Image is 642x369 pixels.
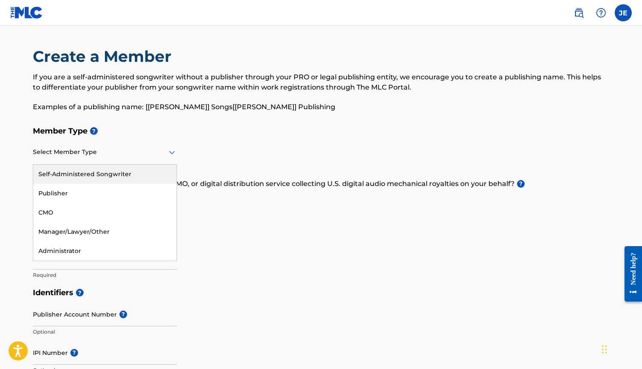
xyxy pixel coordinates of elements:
[33,47,176,66] h2: Create a Member
[90,127,98,135] span: ?
[33,227,610,246] h5: Member Name
[618,239,642,309] iframe: Resource Center
[33,184,177,203] div: Publisher
[33,222,177,241] div: Manager/Lawyer/Other
[574,8,584,18] img: search
[33,328,177,336] p: Optional
[593,4,610,21] div: Help
[76,289,84,296] span: ?
[70,349,78,357] span: ?
[10,6,43,19] img: MLC Logo
[33,271,177,279] p: Required
[570,4,587,21] a: Public Search
[596,8,606,18] img: help
[33,284,610,302] h5: Identifiers
[615,4,632,21] div: User Menu
[33,179,610,189] p: Do you have a publisher, administrator, CMO, or digital distribution service collecting U.S. digi...
[33,241,177,261] div: Administrator
[599,328,642,369] iframe: Chat Widget
[33,72,610,93] p: If you are a self-administered songwriter without a publisher through your PRO or legal publishin...
[33,102,610,112] p: Examples of a publishing name: [[PERSON_NAME]] Songs[[PERSON_NAME]] Publishing
[602,337,607,362] div: Drag
[33,122,610,140] h5: Member Type
[33,165,177,184] div: Self-Administered Songwriter
[517,180,525,188] span: ?
[119,311,127,318] span: ?
[33,203,177,222] div: CMO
